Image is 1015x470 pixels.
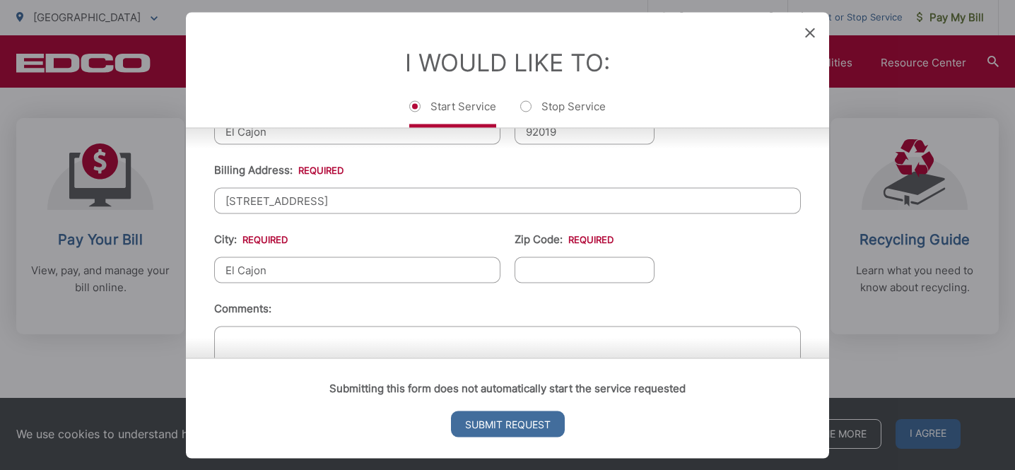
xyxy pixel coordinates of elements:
[214,302,271,315] label: Comments:
[329,381,686,394] strong: Submitting this form does not automatically start the service requested
[409,99,496,127] label: Start Service
[405,47,610,76] label: I Would Like To:
[515,233,614,245] label: Zip Code:
[451,411,565,437] input: Submit Request
[520,99,606,127] label: Stop Service
[214,163,344,176] label: Billing Address:
[214,233,288,245] label: City:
